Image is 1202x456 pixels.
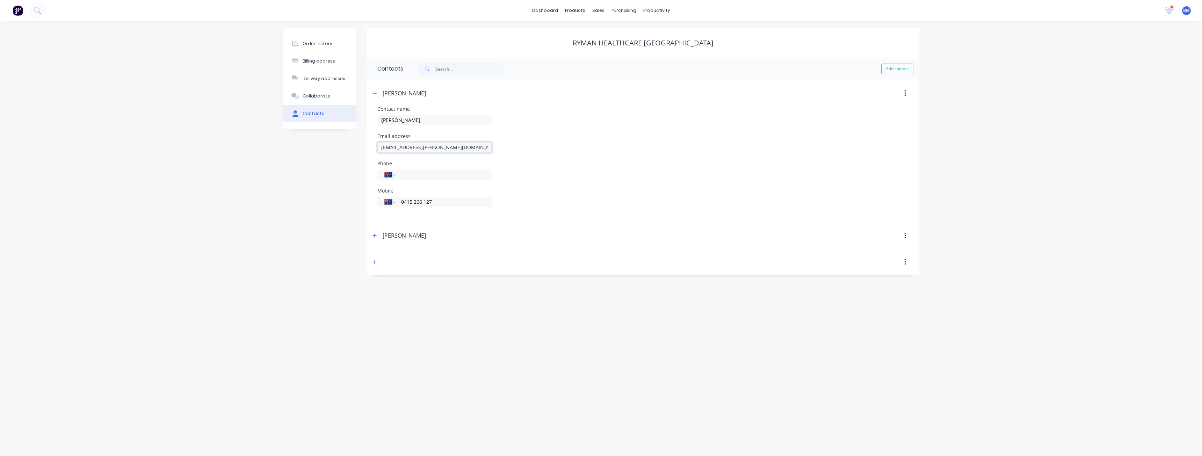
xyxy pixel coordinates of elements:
button: Delivery addresses [283,70,356,87]
div: Mobile [377,188,492,193]
a: dashboard [529,5,562,16]
div: Ryman Healthcare [GEOGRAPHIC_DATA] [573,39,714,47]
input: Search... [435,62,505,76]
div: Collaborate [303,93,330,99]
div: productivity [640,5,674,16]
div: [PERSON_NAME] [383,89,426,97]
span: BM [1183,7,1190,14]
div: sales [589,5,608,16]
div: Email address [377,134,492,139]
button: Order history [283,35,356,52]
div: products [562,5,589,16]
button: Add contact [881,64,913,74]
div: Phone [377,161,492,166]
div: Contacts [367,58,403,80]
img: Factory [13,5,23,16]
div: Contact name [377,107,492,111]
button: Contacts [283,105,356,122]
div: Billing address [303,58,335,64]
div: Delivery addresses [303,75,345,82]
div: Contacts [303,110,324,117]
button: Billing address [283,52,356,70]
div: Order history [303,41,332,47]
button: Collaborate [283,87,356,105]
div: purchasing [608,5,640,16]
div: [PERSON_NAME] [383,231,426,240]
